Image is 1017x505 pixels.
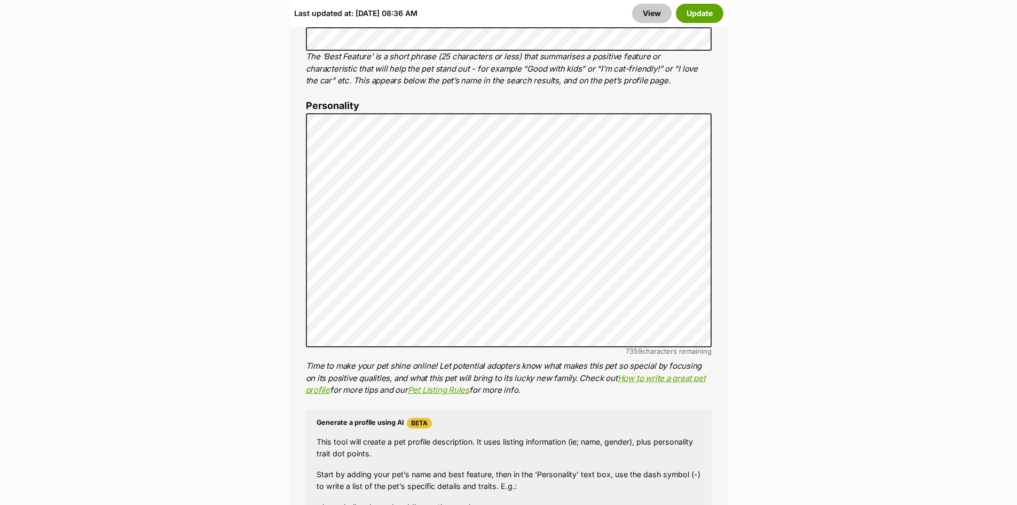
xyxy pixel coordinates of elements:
[306,373,706,395] a: How to write a great pet profile
[306,100,712,112] label: Personality
[306,51,712,87] p: The ‘Best Feature’ is a short phrase (25 characters or less) that summarises a positive feature o...
[632,4,672,23] a: View
[294,4,417,23] div: Last updated at: [DATE] 08:36 AM
[317,469,701,492] p: Start by adding your pet’s name and best feature, then in the ‘Personality’ text box, use the das...
[408,385,469,395] a: Pet Listing Rules
[676,4,723,23] button: Update
[317,418,701,429] h4: Generate a profile using AI
[317,436,701,459] p: This tool will create a pet profile description. It uses listing information (ie; name, gender), ...
[407,418,432,429] span: Beta
[306,347,712,355] div: characters remaining
[626,347,642,355] span: 7359
[306,360,712,397] p: Time to make your pet shine online! Let potential adopters know what makes this pet so special by...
